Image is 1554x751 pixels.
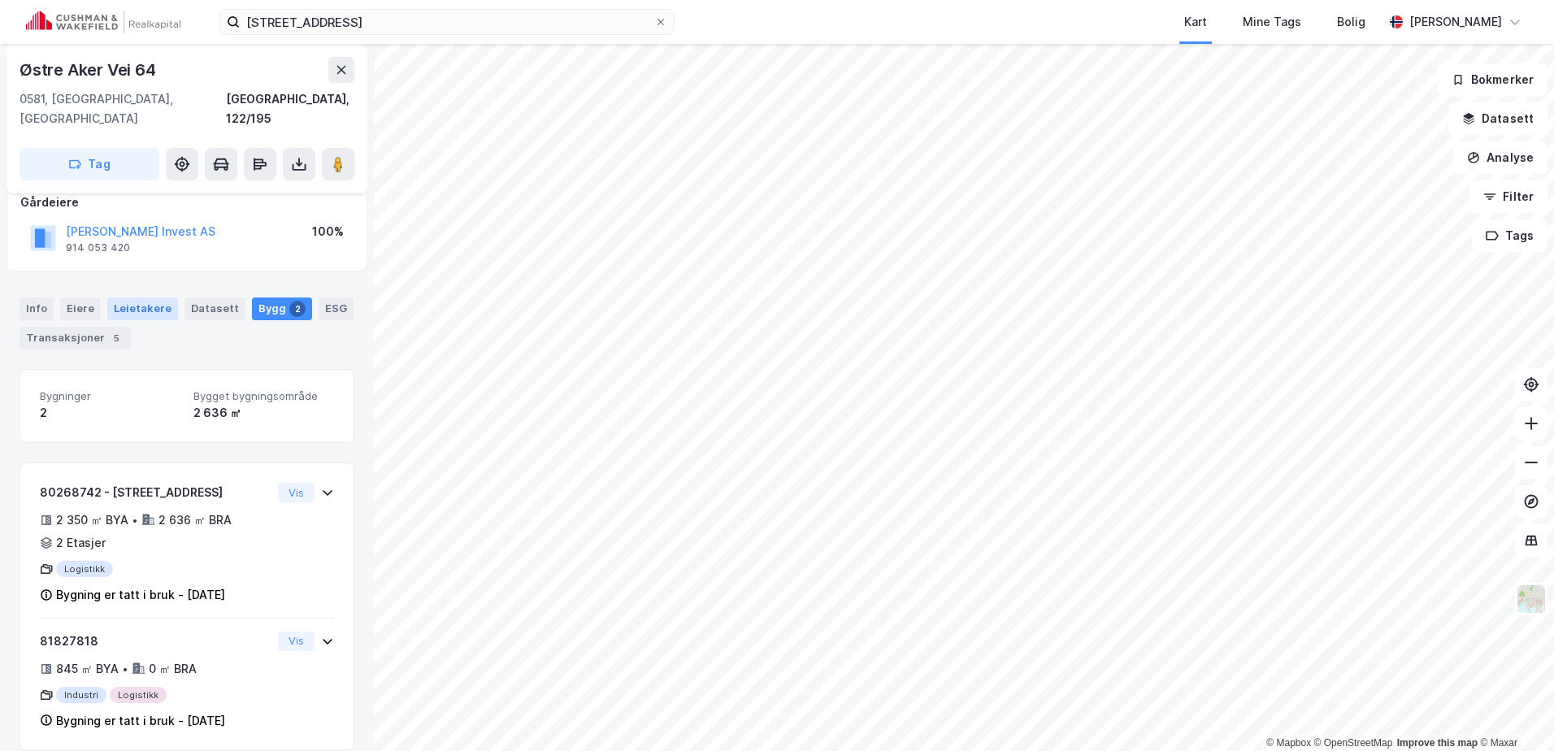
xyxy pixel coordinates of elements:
div: • [122,662,128,675]
div: Leietakere [107,297,178,320]
button: Analyse [1453,141,1547,174]
div: Østre Aker Vei 64 [20,57,159,83]
button: Filter [1469,180,1547,213]
div: Bygning er tatt i bruk - [DATE] [56,711,225,731]
div: Bolig [1337,12,1365,32]
div: Bygg [252,297,312,320]
div: Transaksjoner [20,327,131,349]
button: Bokmerker [1438,63,1547,96]
div: 2 636 ㎡ BRA [158,510,232,530]
div: Gårdeiere [20,193,354,212]
div: ESG [319,297,354,320]
img: cushman-wakefield-realkapital-logo.202ea83816669bd177139c58696a8fa1.svg [26,11,180,33]
div: Datasett [184,297,245,320]
div: Info [20,297,54,320]
div: 914 053 420 [66,241,130,254]
div: [GEOGRAPHIC_DATA], 122/195 [226,89,354,128]
a: Improve this map [1397,737,1478,749]
button: Vis [278,632,315,651]
div: 0 ㎡ BRA [149,659,197,679]
input: Søk på adresse, matrikkel, gårdeiere, leietakere eller personer [240,10,654,34]
button: Datasett [1448,102,1547,135]
div: 0581, [GEOGRAPHIC_DATA], [GEOGRAPHIC_DATA] [20,89,226,128]
div: 845 ㎡ BYA [56,659,119,679]
div: Mine Tags [1243,12,1301,32]
a: Mapbox [1266,737,1311,749]
img: Z [1516,584,1547,614]
div: 81827818 [40,632,271,651]
div: 5 [108,330,124,346]
div: [PERSON_NAME] [1409,12,1502,32]
div: • [132,514,138,527]
div: 2 [289,301,306,317]
div: Kart [1184,12,1207,32]
div: 2 Etasjer [56,533,106,553]
div: Eiere [60,297,101,320]
div: 2 636 ㎡ [193,403,334,423]
div: 80268742 - [STREET_ADDRESS] [40,483,271,502]
div: 100% [312,222,344,241]
div: Kontrollprogram for chat [1473,673,1554,751]
button: Tags [1472,219,1547,252]
a: OpenStreetMap [1314,737,1393,749]
div: 2 [40,403,180,423]
span: Bygget bygningsområde [193,389,334,403]
button: Vis [278,483,315,502]
span: Bygninger [40,389,180,403]
button: Tag [20,148,159,180]
div: Bygning er tatt i bruk - [DATE] [56,585,225,605]
div: 2 350 ㎡ BYA [56,510,128,530]
iframe: Chat Widget [1473,673,1554,751]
